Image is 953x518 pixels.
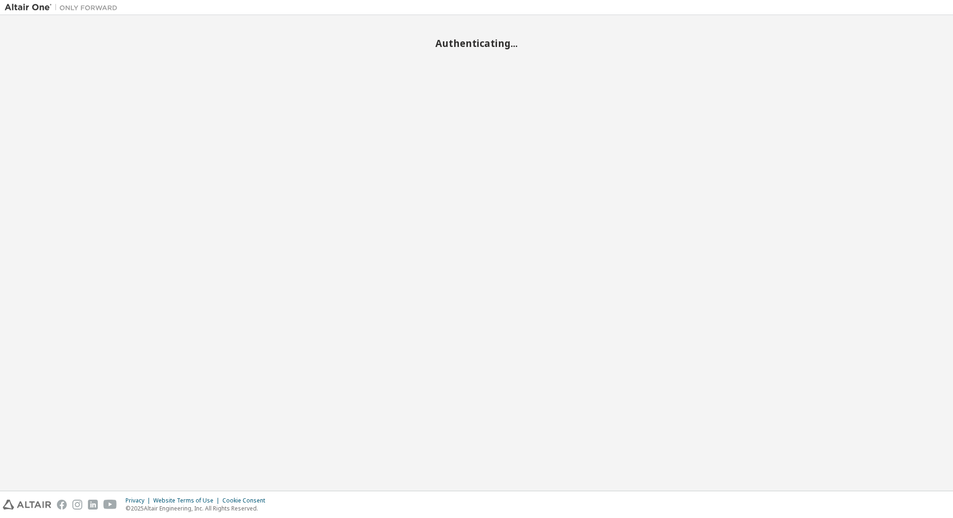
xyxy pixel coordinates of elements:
img: Altair One [5,3,122,12]
h2: Authenticating... [5,37,948,49]
p: © 2025 Altair Engineering, Inc. All Rights Reserved. [126,504,271,512]
div: Privacy [126,497,153,504]
img: linkedin.svg [88,500,98,510]
img: altair_logo.svg [3,500,51,510]
div: Website Terms of Use [153,497,222,504]
img: facebook.svg [57,500,67,510]
img: instagram.svg [72,500,82,510]
div: Cookie Consent [222,497,271,504]
img: youtube.svg [103,500,117,510]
